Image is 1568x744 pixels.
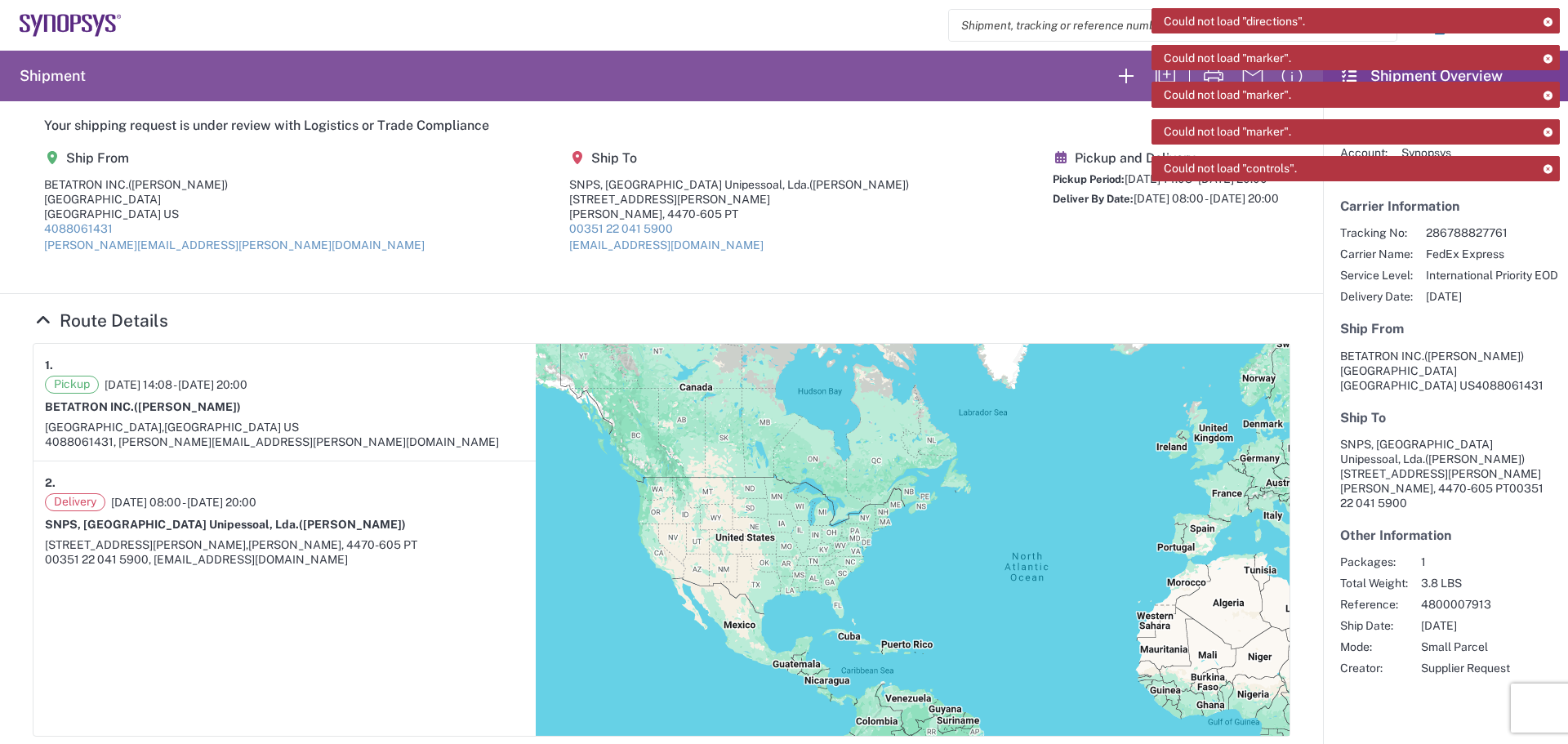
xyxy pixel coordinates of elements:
a: 00351 22 041 5900 [569,222,673,235]
span: [DATE] 14:08 - [DATE] 20:00 [105,377,247,392]
span: [GEOGRAPHIC_DATA] [1340,364,1457,377]
span: [GEOGRAPHIC_DATA] US [164,421,299,434]
span: 1 [1421,555,1510,569]
h5: Pickup and Delivery [1053,150,1279,166]
span: Reference: [1340,597,1408,612]
span: Could not load "marker". [1164,51,1291,65]
h5: Your shipping request is under review with Logistics or Trade Compliance [44,118,1279,133]
span: FedEx Express [1426,247,1558,261]
span: 286788827761 [1426,225,1558,240]
span: Could not load "marker". [1164,87,1291,102]
span: ([PERSON_NAME]) [1425,452,1525,466]
span: Could not load "marker". [1164,124,1291,139]
strong: SNPS, [GEOGRAPHIC_DATA] Unipessoal, Lda. [45,518,406,531]
span: BETATRON INC. [1340,350,1424,363]
span: International Priority EOD [1426,268,1558,283]
span: Creator: [1340,661,1408,675]
span: [STREET_ADDRESS][PERSON_NAME], [45,538,248,551]
span: Pickup [45,376,99,394]
h5: Ship From [1340,321,1551,336]
h5: Carrier Information [1340,198,1551,214]
span: Ship Date: [1340,618,1408,633]
strong: 2. [45,473,56,493]
strong: BETATRON INC. [45,400,241,413]
div: [GEOGRAPHIC_DATA] [44,192,425,207]
span: Mode: [1340,639,1408,654]
span: ([PERSON_NAME]) [134,400,241,413]
span: [DATE] 08:00 - [DATE] 20:00 [111,495,256,510]
span: Pickup Period: [1053,173,1125,185]
a: Hide Details [33,310,168,331]
span: Supplier Request [1421,661,1510,675]
span: Could not load "controls". [1164,161,1297,176]
span: Carrier Name: [1340,247,1413,261]
span: Delivery [45,493,105,511]
span: Deliver By Date: [1053,193,1134,205]
a: [EMAIL_ADDRESS][DOMAIN_NAME] [569,238,764,252]
div: [STREET_ADDRESS][PERSON_NAME] [569,192,909,207]
div: 4088061431, [PERSON_NAME][EMAIL_ADDRESS][PERSON_NAME][DOMAIN_NAME] [45,434,524,449]
div: [GEOGRAPHIC_DATA] US [44,207,425,221]
span: [PERSON_NAME], 4470-605 PT [248,538,417,551]
span: Delivery Date: [1340,289,1413,304]
div: BETATRON INC. [44,177,425,192]
h2: Shipment [20,66,86,86]
span: 4800007913 [1421,597,1510,612]
span: ([PERSON_NAME]) [128,178,228,191]
span: Could not load "directions". [1164,14,1305,29]
span: ([PERSON_NAME]) [299,518,406,531]
div: [PERSON_NAME], 4470-605 PT [569,207,909,221]
span: Total Weight: [1340,576,1408,590]
div: SNPS, [GEOGRAPHIC_DATA] Unipessoal, Lda. [569,177,909,192]
address: [PERSON_NAME], 4470-605 PT [1340,437,1551,510]
h5: Ship From [44,150,425,166]
span: Tracking No: [1340,225,1413,240]
span: 4088061431 [1475,379,1543,392]
span: [GEOGRAPHIC_DATA], [45,421,164,434]
span: 3.8 LBS [1421,576,1510,590]
h5: Other Information [1340,528,1551,543]
span: SNPS, [GEOGRAPHIC_DATA] Unipessoal, Lda. [STREET_ADDRESS][PERSON_NAME] [1340,438,1541,480]
h5: Ship To [1340,410,1551,425]
span: [DATE] 14:08 - [DATE] 20:00 [1125,172,1267,185]
span: ([PERSON_NAME]) [1424,350,1524,363]
span: [DATE] [1421,618,1510,633]
span: Service Level: [1340,268,1413,283]
span: ([PERSON_NAME]) [809,178,909,191]
span: [DATE] [1426,289,1558,304]
span: 00351 22 041 5900 [1340,482,1543,510]
strong: 1. [45,355,53,376]
a: 4088061431 [44,222,113,235]
h5: Ship To [569,150,909,166]
span: Packages: [1340,555,1408,569]
div: 00351 22 041 5900, [EMAIL_ADDRESS][DOMAIN_NAME] [45,552,524,567]
input: Shipment, tracking or reference number [949,10,1372,41]
a: [PERSON_NAME][EMAIL_ADDRESS][PERSON_NAME][DOMAIN_NAME] [44,238,425,252]
span: Small Parcel [1421,639,1510,654]
address: [GEOGRAPHIC_DATA] US [1340,349,1551,393]
span: [DATE] 08:00 - [DATE] 20:00 [1134,192,1279,205]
